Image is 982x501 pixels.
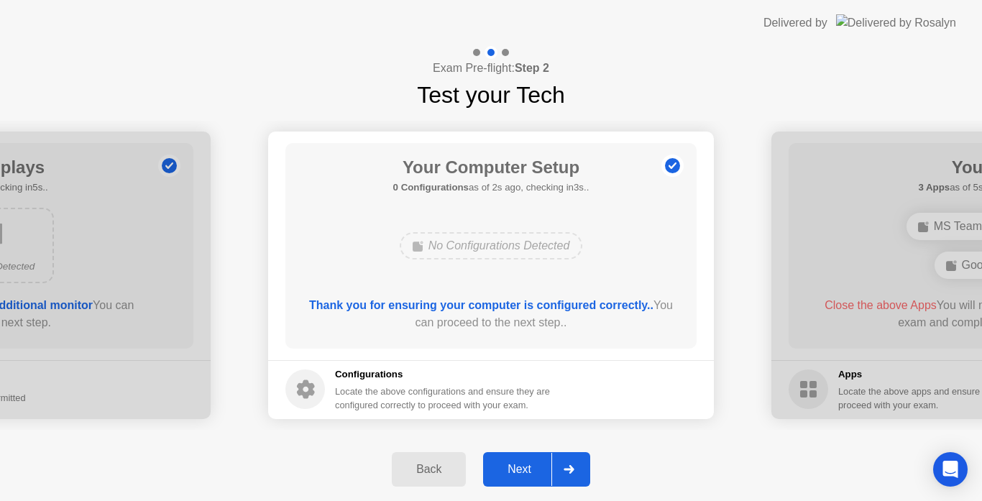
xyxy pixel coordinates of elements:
b: 0 Configurations [393,182,469,193]
h1: Test your Tech [417,78,565,112]
div: You can proceed to the next step.. [306,297,676,331]
div: Next [487,463,551,476]
div: No Configurations Detected [400,232,583,259]
h5: Configurations [335,367,553,382]
h5: as of 2s ago, checking in3s.. [393,180,589,195]
h4: Exam Pre-flight: [433,60,549,77]
div: Open Intercom Messenger [933,452,968,487]
b: Step 2 [515,62,549,74]
h1: Your Computer Setup [393,155,589,180]
div: Delivered by [763,14,827,32]
button: Back [392,452,466,487]
b: Thank you for ensuring your computer is configured correctly.. [309,299,653,311]
button: Next [483,452,590,487]
img: Delivered by Rosalyn [836,14,956,31]
div: Locate the above configurations and ensure they are configured correctly to proceed with your exam. [335,385,553,412]
div: Back [396,463,462,476]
